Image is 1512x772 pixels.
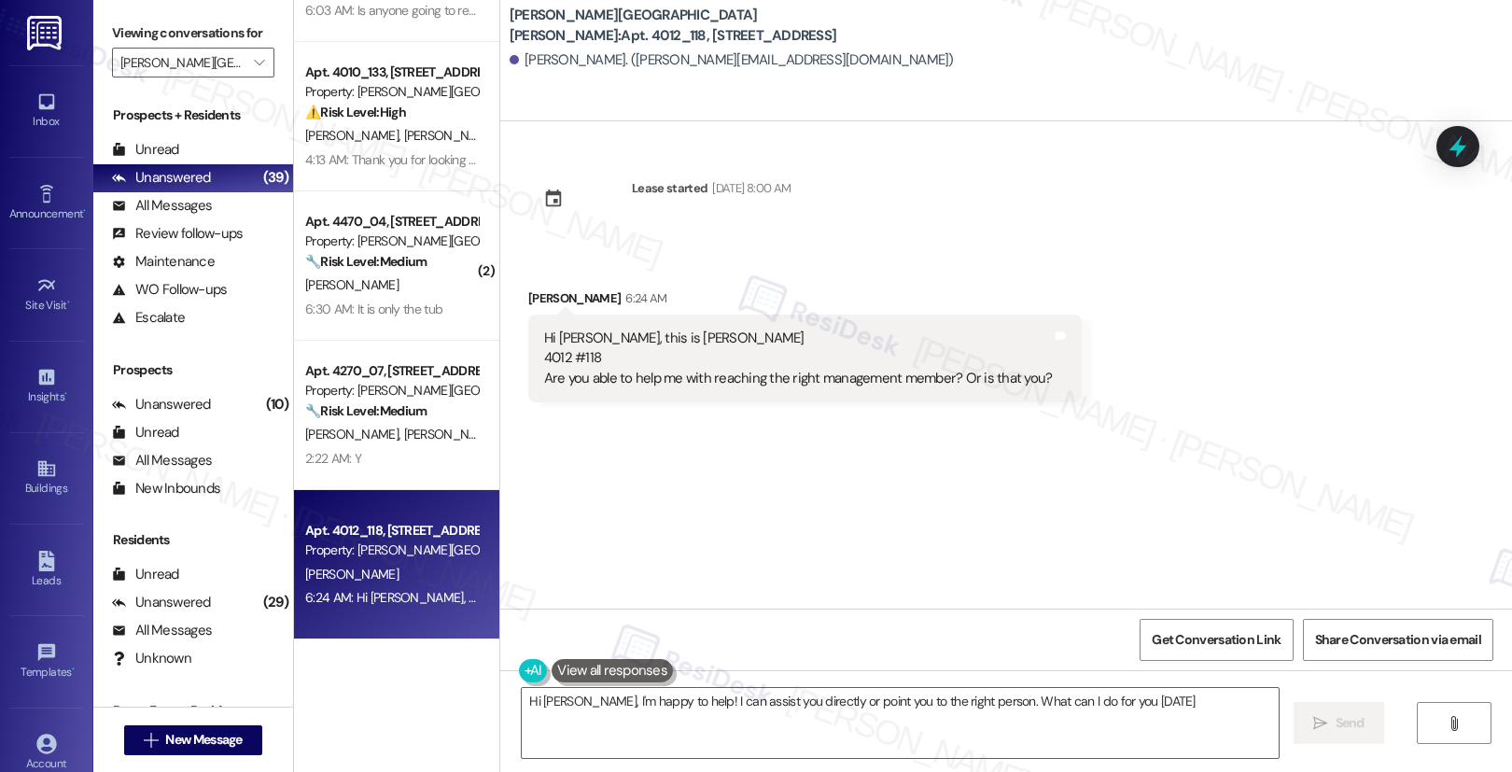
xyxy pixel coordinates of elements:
span: Get Conversation Link [1152,630,1281,650]
div: Unread [112,565,179,584]
span: [PERSON_NAME] [403,426,497,442]
input: All communities [120,48,245,77]
div: Review follow-ups [112,224,243,244]
div: 6:03 AM: Is anyone going to respond to me??? [305,2,555,19]
span: New Message [165,730,242,750]
span: [PERSON_NAME] [305,127,404,144]
span: [PERSON_NAME] [305,426,404,442]
button: New Message [124,725,262,755]
div: Residents [93,530,293,550]
button: Get Conversation Link [1140,619,1293,661]
div: Apt. 4270_07, [STREET_ADDRESS] [305,361,478,381]
strong: 🔧 Risk Level: Medium [305,253,427,270]
div: Unanswered [112,395,211,414]
div: Lease started [632,178,708,198]
div: 4:13 AM: Thank you for looking into it [305,151,497,168]
button: Send [1294,702,1384,744]
div: Unanswered [112,168,211,188]
button: Share Conversation via email [1303,619,1493,661]
div: All Messages [112,621,212,640]
div: Prospects [93,360,293,380]
textarea: Hi [PERSON_NAME], I'm happy to help! I can assist you directly [522,688,1279,758]
div: 6:24 AM: Hi [PERSON_NAME], this is [PERSON_NAME] 4012 #118 Are you able to help me with reaching ... [305,589,1118,606]
a: Leads [9,545,84,596]
i:  [144,733,158,748]
div: Property: [PERSON_NAME][GEOGRAPHIC_DATA][PERSON_NAME] [305,381,478,400]
span: Share Conversation via email [1315,630,1481,650]
div: Unanswered [112,593,211,612]
span: • [83,204,86,218]
a: Insights • [9,361,84,412]
b: [PERSON_NAME][GEOGRAPHIC_DATA][PERSON_NAME]: Apt. 4012_118, [STREET_ADDRESS] [510,6,883,46]
div: Unread [112,140,179,160]
div: Apt. 4010_133, [STREET_ADDRESS] [305,63,478,82]
div: (10) [261,390,293,419]
div: Unread [112,423,179,442]
span: • [72,663,75,676]
label: Viewing conversations for [112,19,274,48]
div: (39) [259,163,293,192]
div: Escalate [112,308,185,328]
div: Hi [PERSON_NAME], this is [PERSON_NAME] 4012 #118 Are you able to help me with reaching the right... [544,329,1053,388]
i:  [1447,716,1461,731]
div: 6:24 AM [621,288,666,308]
div: Property: [PERSON_NAME][GEOGRAPHIC_DATA][PERSON_NAME] [305,82,478,102]
div: (29) [259,588,293,617]
div: [DATE] 8:00 AM [707,178,791,198]
div: Past + Future Residents [93,701,293,721]
div: Prospects + Residents [93,105,293,125]
img: ResiDesk Logo [27,16,65,50]
i:  [1313,716,1327,731]
div: Apt. 4012_118, [STREET_ADDRESS] [305,521,478,540]
div: Property: [PERSON_NAME][GEOGRAPHIC_DATA][PERSON_NAME] [305,232,478,251]
div: All Messages [112,451,212,470]
div: 2:22 AM: Y [305,450,361,467]
div: Apt. 4470_04, [STREET_ADDRESS] [305,212,478,232]
div: All Messages [112,196,212,216]
div: Property: [PERSON_NAME][GEOGRAPHIC_DATA][PERSON_NAME] [305,540,478,560]
i:  [254,55,264,70]
span: [PERSON_NAME] [305,276,399,293]
strong: 🔧 Risk Level: Medium [305,402,427,419]
span: [PERSON_NAME] [305,566,399,583]
a: Inbox [9,86,84,136]
strong: ⚠️ Risk Level: High [305,104,406,120]
div: [PERSON_NAME] [528,288,1083,315]
div: New Inbounds [112,479,220,498]
span: • [67,296,70,309]
div: 6:30 AM: It is only the tub [305,301,442,317]
div: Unknown [112,649,191,668]
span: • [64,387,67,400]
div: [PERSON_NAME]. ([PERSON_NAME][EMAIL_ADDRESS][DOMAIN_NAME]) [510,50,954,70]
a: Site Visit • [9,270,84,320]
span: Send [1336,713,1365,733]
div: WO Follow-ups [112,280,227,300]
a: Buildings [9,453,84,503]
span: [PERSON_NAME] [403,127,497,144]
div: Maintenance [112,252,215,272]
a: Templates • [9,637,84,687]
